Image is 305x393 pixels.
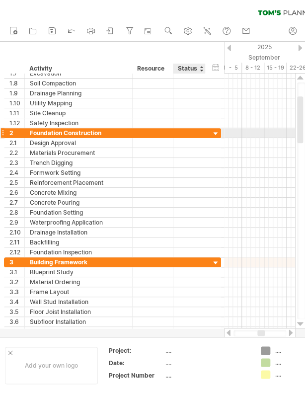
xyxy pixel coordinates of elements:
[30,307,127,316] div: Floor Joist Installation
[30,88,127,98] div: Drainage Planning
[30,208,127,217] div: Foundation Setting
[9,138,24,148] div: 2.1
[165,346,249,355] div: ....
[29,64,127,74] div: Activity
[30,178,127,187] div: Reinforcement Placement
[9,88,24,98] div: 1.9
[30,287,127,297] div: Frame Layout
[165,359,249,367] div: ....
[5,347,98,384] div: Add your own logo
[30,148,127,157] div: Materials Procurement
[9,287,24,297] div: 3.3
[30,247,127,257] div: Foundation Inspection
[9,237,24,247] div: 2.11
[9,128,24,138] div: 2
[165,371,249,380] div: ....
[9,178,24,187] div: 2.5
[30,218,127,227] div: Waterproofing Application
[30,108,127,118] div: Site Cleanup
[9,267,24,277] div: 3.1
[264,63,287,73] div: 15 - 19
[242,63,264,73] div: 8 - 12
[9,168,24,177] div: 2.4
[220,63,242,73] div: 1 - 5
[9,277,24,287] div: 3.2
[30,158,127,167] div: Trench Digging
[9,118,24,128] div: 1.12
[30,138,127,148] div: Design Approval
[9,228,24,237] div: 2.10
[9,148,24,157] div: 2.2
[9,327,24,336] div: 3.7
[9,108,24,118] div: 1.11
[30,237,127,247] div: Backfilling
[30,317,127,326] div: Subfloor Installation
[30,168,127,177] div: Formwork Setting
[9,218,24,227] div: 2.9
[30,79,127,88] div: Soil Compaction
[178,64,200,74] div: Status
[9,79,24,88] div: 1.8
[9,307,24,316] div: 3.5
[30,98,127,108] div: Utility Mapping
[137,64,167,74] div: Resource
[30,257,127,267] div: Building Framework
[9,297,24,307] div: 3.4
[9,317,24,326] div: 3.6
[30,198,127,207] div: Concrete Pouring
[9,98,24,108] div: 1.10
[9,247,24,257] div: 2.12
[30,118,127,128] div: Safety Inspection
[30,327,127,336] div: Upper Story Framing
[30,188,127,197] div: Concrete Mixing
[30,228,127,237] div: Drainage Installation
[9,208,24,217] div: 2.8
[30,267,127,277] div: Blueprint Study
[9,188,24,197] div: 2.6
[30,128,127,138] div: Foundation Construction
[30,277,127,287] div: Material Ordering
[9,198,24,207] div: 2.7
[9,257,24,267] div: 3
[109,371,163,380] div: Project Number
[109,346,163,355] div: Project:
[9,158,24,167] div: 2.3
[30,297,127,307] div: Wall Stud Installation
[109,359,163,367] div: Date:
